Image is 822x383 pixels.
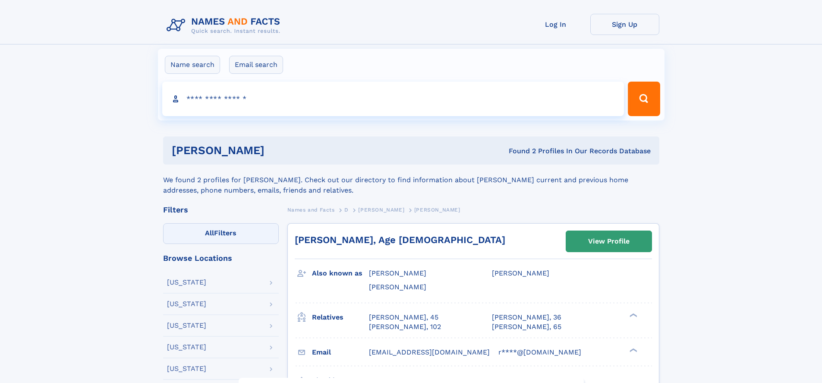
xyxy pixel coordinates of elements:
h3: Also known as [312,266,369,281]
a: [PERSON_NAME], 65 [492,322,561,332]
div: [US_STATE] [167,365,206,372]
div: Browse Locations [163,254,279,262]
span: [PERSON_NAME] [369,283,426,291]
a: D [344,204,349,215]
span: [PERSON_NAME] [358,207,404,213]
img: Logo Names and Facts [163,14,287,37]
span: [EMAIL_ADDRESS][DOMAIN_NAME] [369,348,490,356]
button: Search Button [628,82,660,116]
div: [US_STATE] [167,322,206,329]
a: View Profile [566,231,652,252]
label: Email search [229,56,283,74]
span: D [344,207,349,213]
div: ❯ [627,312,638,318]
a: Log In [521,14,590,35]
div: Filters [163,206,279,214]
div: [US_STATE] [167,344,206,351]
div: View Profile [588,231,630,251]
a: [PERSON_NAME], 102 [369,322,441,332]
div: We found 2 profiles for [PERSON_NAME]. Check out our directory to find information about [PERSON_... [163,165,659,196]
span: [PERSON_NAME] [414,207,460,213]
label: Name search [165,56,220,74]
a: [PERSON_NAME], 45 [369,313,438,322]
div: [US_STATE] [167,301,206,307]
div: Found 2 Profiles In Our Records Database [387,146,651,156]
span: [PERSON_NAME] [492,269,549,277]
label: Filters [163,223,279,244]
a: Sign Up [590,14,659,35]
div: [US_STATE] [167,279,206,286]
input: search input [162,82,624,116]
a: [PERSON_NAME], Age [DEMOGRAPHIC_DATA] [295,234,505,245]
h3: Email [312,345,369,360]
h3: Relatives [312,310,369,325]
span: All [205,229,214,237]
div: ❯ [627,347,638,353]
a: [PERSON_NAME] [358,204,404,215]
span: [PERSON_NAME] [369,269,426,277]
h1: [PERSON_NAME] [172,145,387,156]
a: Names and Facts [287,204,335,215]
a: [PERSON_NAME], 36 [492,313,561,322]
